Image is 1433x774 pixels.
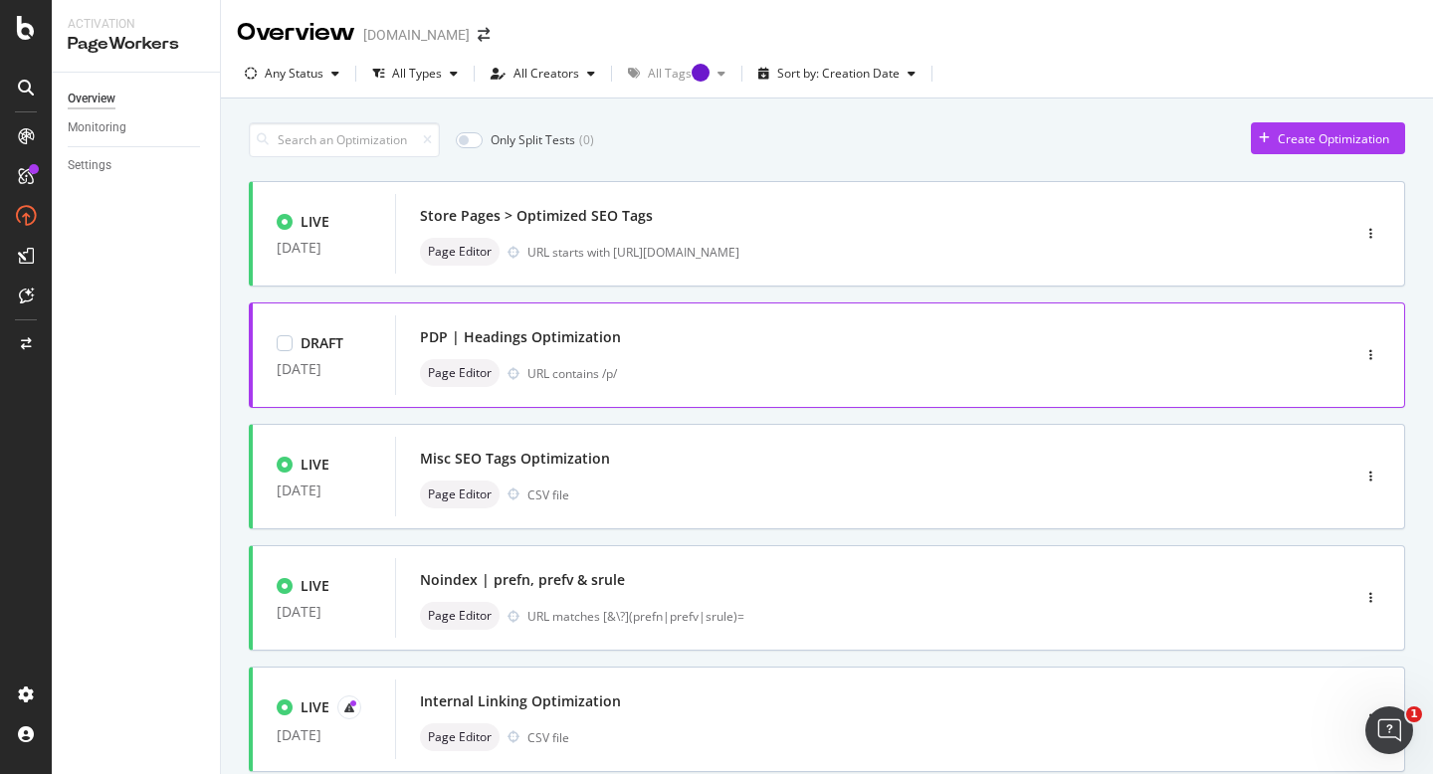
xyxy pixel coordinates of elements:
[277,604,371,620] div: [DATE]
[68,117,206,138] a: Monitoring
[420,238,500,266] div: neutral label
[301,212,329,232] div: LIVE
[1278,130,1389,147] div: Create Optimization
[237,58,347,90] button: Any Status
[249,122,440,157] input: Search an Optimization
[68,117,126,138] div: Monitoring
[428,246,492,258] span: Page Editor
[620,58,733,90] button: All TagsTooltip anchor
[277,240,371,256] div: [DATE]
[301,333,343,353] div: DRAFT
[363,25,470,45] div: [DOMAIN_NAME]
[579,131,594,148] div: ( 0 )
[301,455,329,475] div: LIVE
[692,64,710,82] div: Tooltip anchor
[478,28,490,42] div: arrow-right-arrow-left
[1365,706,1413,754] iframe: Intercom live chat
[420,359,500,387] div: neutral label
[277,361,371,377] div: [DATE]
[420,570,625,590] div: Noindex | prefn, prefv & srule
[750,58,923,90] button: Sort by: Creation Date
[513,68,579,80] div: All Creators
[301,697,329,717] div: LIVE
[68,155,206,176] a: Settings
[420,206,653,226] div: Store Pages > Optimized SEO Tags
[1406,706,1422,722] span: 1
[428,488,492,500] span: Page Editor
[237,16,355,50] div: Overview
[420,602,500,630] div: neutral label
[527,365,1266,382] div: URL contains /p/
[491,131,575,148] div: Only Split Tests
[1251,122,1405,154] button: Create Optimization
[364,58,466,90] button: All Types
[483,58,603,90] button: All Creators
[68,89,206,109] a: Overview
[265,68,323,80] div: Any Status
[527,608,1266,625] div: URL matches [&\?](prefn|prefv|srule)=
[277,483,371,498] div: [DATE]
[301,576,329,596] div: LIVE
[527,729,569,746] div: CSV file
[527,244,1266,261] div: URL starts with [URL][DOMAIN_NAME]
[428,610,492,622] span: Page Editor
[68,33,204,56] div: PageWorkers
[420,481,500,508] div: neutral label
[428,731,492,743] span: Page Editor
[527,486,569,503] div: CSV file
[420,691,621,711] div: Internal Linking Optimization
[777,68,900,80] div: Sort by: Creation Date
[392,68,442,80] div: All Types
[420,723,500,751] div: neutral label
[648,68,710,80] div: All Tags
[68,89,115,109] div: Overview
[420,449,610,469] div: Misc SEO Tags Optimization
[68,16,204,33] div: Activation
[68,155,111,176] div: Settings
[420,327,621,347] div: PDP | Headings Optimization
[277,727,371,743] div: [DATE]
[428,367,492,379] span: Page Editor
